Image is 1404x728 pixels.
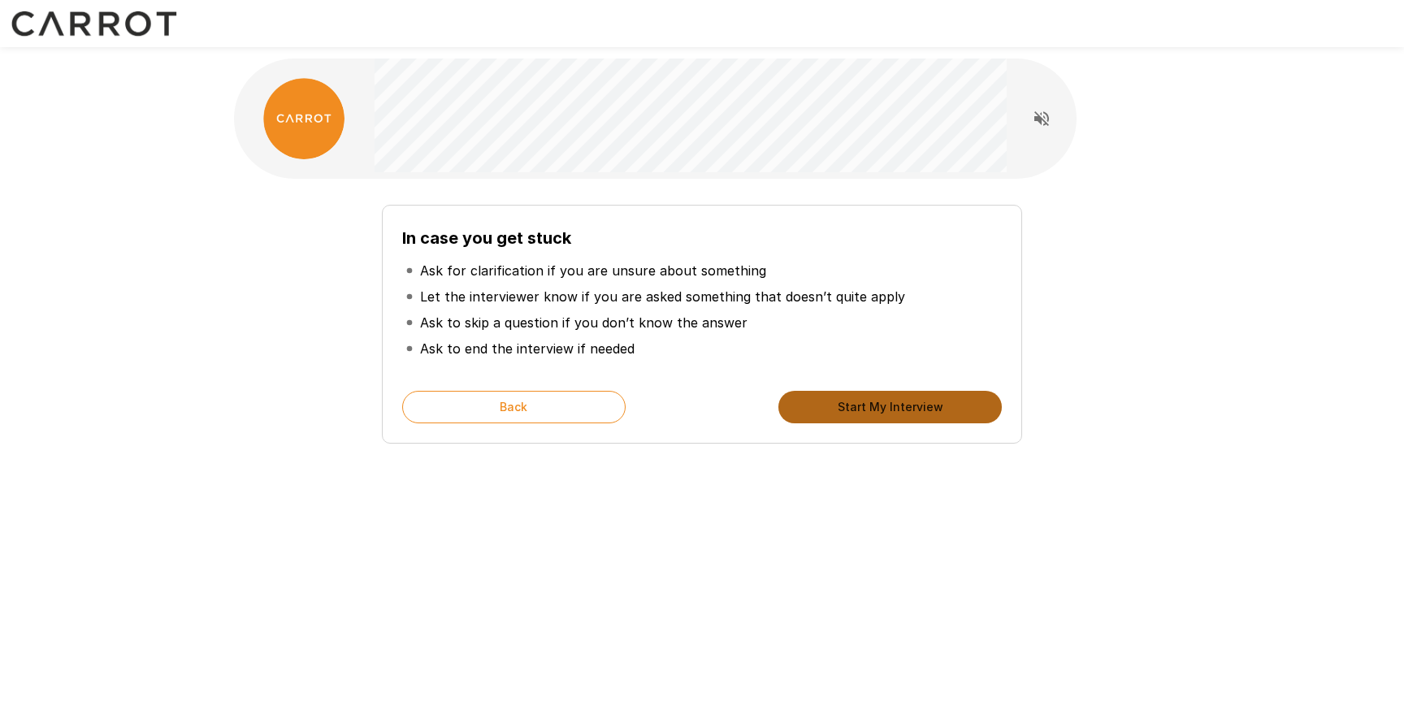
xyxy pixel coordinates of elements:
[420,287,905,306] p: Let the interviewer know if you are asked something that doesn’t quite apply
[1025,102,1058,135] button: Read questions aloud
[402,391,626,423] button: Back
[778,391,1002,423] button: Start My Interview
[420,339,635,358] p: Ask to end the interview if needed
[402,228,571,248] b: In case you get stuck
[263,78,344,159] img: carrot_logo.png
[420,261,766,280] p: Ask for clarification if you are unsure about something
[420,313,747,332] p: Ask to skip a question if you don’t know the answer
